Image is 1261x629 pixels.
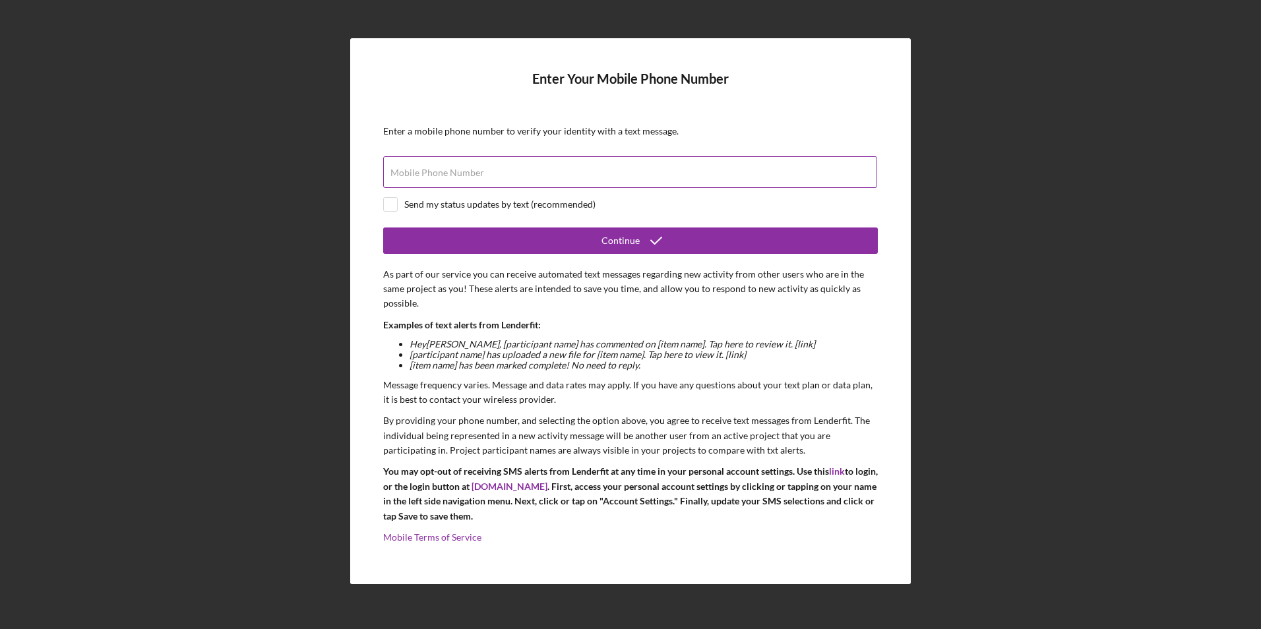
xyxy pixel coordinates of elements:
[383,318,878,332] p: Examples of text alerts from Lenderfit:
[383,227,878,254] button: Continue
[383,464,878,524] p: You may opt-out of receiving SMS alerts from Lenderfit at any time in your personal account setti...
[829,465,845,477] a: link
[383,378,878,407] p: Message frequency varies. Message and data rates may apply. If you have any questions about your ...
[472,481,547,492] a: [DOMAIN_NAME]
[410,360,878,371] li: [item name] has been marked complete! No need to reply.
[383,413,878,458] p: By providing your phone number, and selecting the option above, you agree to receive text message...
[383,267,878,311] p: As part of our service you can receive automated text messages regarding new activity from other ...
[410,339,878,349] li: Hey [PERSON_NAME] , [participant name] has commented on [item name]. Tap here to review it. [link]
[383,126,878,136] div: Enter a mobile phone number to verify your identity with a text message.
[404,199,596,210] div: Send my status updates by text (recommended)
[410,349,878,360] li: [participant name] has uploaded a new file for [item name]. Tap here to view it. [link]
[390,167,484,178] label: Mobile Phone Number
[601,227,640,254] div: Continue
[383,531,481,543] a: Mobile Terms of Service
[383,71,878,106] h4: Enter Your Mobile Phone Number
